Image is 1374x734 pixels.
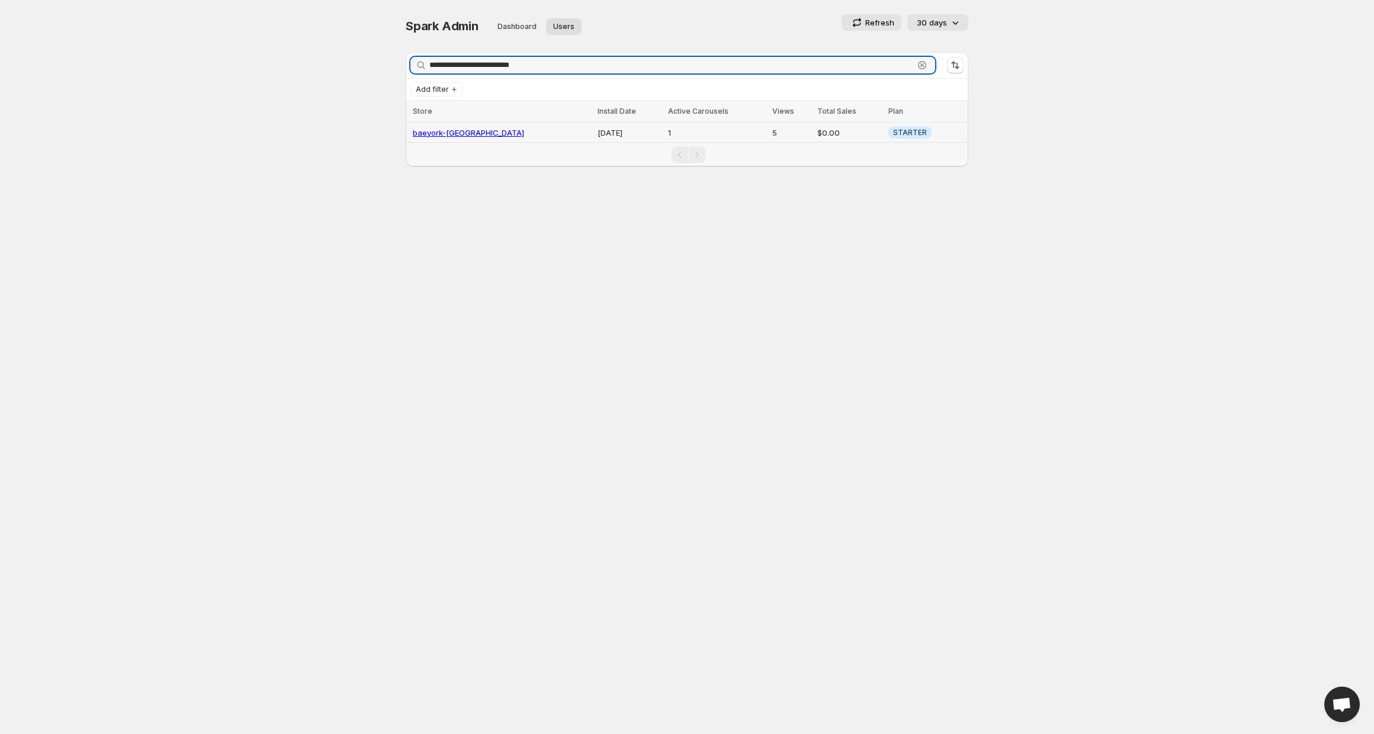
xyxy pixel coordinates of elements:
[497,22,537,31] span: Dashboard
[817,107,856,116] span: Total Sales
[553,22,574,31] span: Users
[410,82,463,97] button: Add filter
[664,123,769,143] td: 1
[916,59,928,71] button: Clear
[814,123,885,143] td: $0.00
[546,18,582,35] button: User management
[598,107,636,116] span: Install Date
[668,107,728,116] span: Active Carousels
[416,85,449,94] span: Add filter
[594,123,664,143] td: [DATE]
[406,142,968,166] nav: Pagination
[406,19,479,33] span: Spark Admin
[893,128,927,137] span: STARTER
[842,14,901,31] button: Refresh
[917,17,947,28] p: 30 days
[865,17,894,28] p: Refresh
[772,107,794,116] span: Views
[888,107,903,116] span: Plan
[907,14,968,31] button: 30 days
[413,128,524,137] a: baeyork-[GEOGRAPHIC_DATA]
[413,107,432,116] span: Store
[769,123,814,143] td: 5
[1324,687,1360,722] a: Open chat
[947,57,964,73] button: Sort the results
[490,18,544,35] button: Dashboard overview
